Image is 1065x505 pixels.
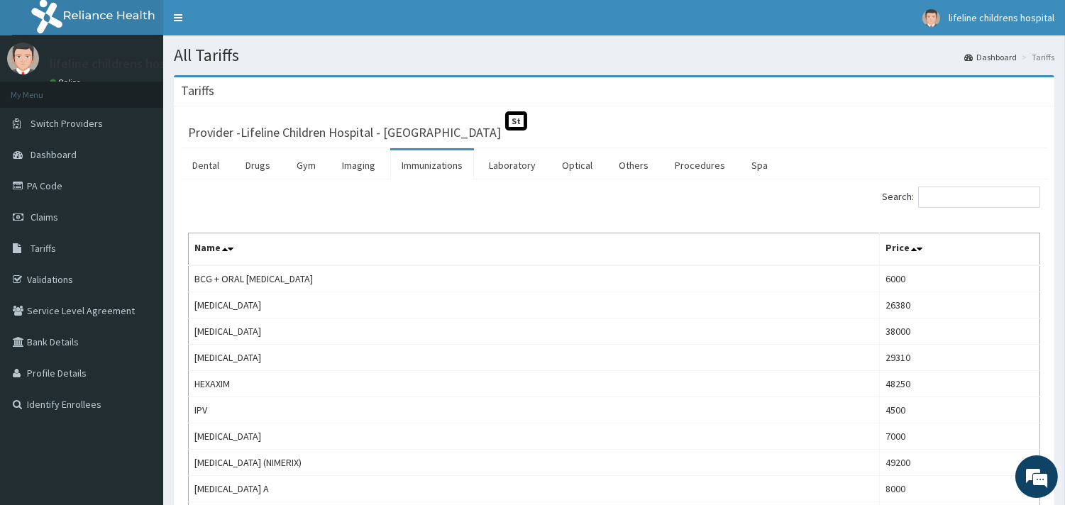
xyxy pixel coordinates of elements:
span: St [505,111,527,131]
a: Optical [551,150,604,180]
td: 8000 [880,476,1040,502]
h1: All Tariffs [174,46,1054,65]
a: Imaging [331,150,387,180]
a: Procedures [663,150,736,180]
td: [MEDICAL_DATA] [189,292,880,318]
td: [MEDICAL_DATA] (NIMERIX) [189,450,880,476]
td: 49200 [880,450,1040,476]
a: Spa [740,150,779,180]
img: User Image [922,9,940,27]
td: [MEDICAL_DATA] A [189,476,880,502]
h3: Tariffs [181,84,214,97]
td: BCG + ORAL [MEDICAL_DATA] [189,265,880,292]
td: 48250 [880,371,1040,397]
span: Claims [31,211,58,223]
td: 26380 [880,292,1040,318]
a: Gym [285,150,327,180]
span: We're online! [82,158,196,301]
li: Tariffs [1018,51,1054,63]
a: Dashboard [964,51,1017,63]
td: 38000 [880,318,1040,345]
span: lifeline childrens hospital [949,11,1054,24]
span: Tariffs [31,242,56,255]
span: Dashboard [31,148,77,161]
td: [MEDICAL_DATA] [189,423,880,450]
a: Immunizations [390,150,474,180]
p: lifeline childrens hospital [50,57,191,70]
label: Search: [882,187,1040,208]
h3: Provider - Lifeline Children Hospital - [GEOGRAPHIC_DATA] [188,126,501,139]
td: HEXAXIM [189,371,880,397]
td: 29310 [880,345,1040,371]
span: Switch Providers [31,117,103,130]
td: [MEDICAL_DATA] [189,345,880,371]
td: 4500 [880,397,1040,423]
textarea: Type your message and hit 'Enter' [7,346,270,396]
a: Others [607,150,660,180]
td: [MEDICAL_DATA] [189,318,880,345]
th: Name [189,233,880,266]
a: Dental [181,150,231,180]
img: User Image [7,43,39,74]
th: Price [880,233,1040,266]
input: Search: [918,187,1040,208]
td: IPV [189,397,880,423]
a: Online [50,77,84,87]
a: Drugs [234,150,282,180]
div: Minimize live chat window [233,7,267,41]
td: 6000 [880,265,1040,292]
td: 7000 [880,423,1040,450]
div: Chat with us now [74,79,238,98]
img: d_794563401_company_1708531726252_794563401 [26,71,57,106]
a: Laboratory [478,150,547,180]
